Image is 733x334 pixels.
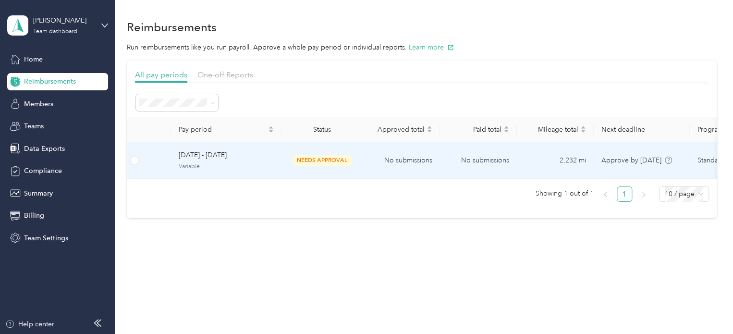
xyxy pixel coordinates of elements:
[268,128,274,134] span: caret-down
[598,186,613,202] button: left
[24,166,62,176] span: Compliance
[440,117,517,142] th: Paid total
[171,117,281,142] th: Pay period
[602,192,608,198] span: left
[580,128,586,134] span: caret-down
[641,192,647,198] span: right
[24,99,53,109] span: Members
[292,155,353,166] span: needs approval
[289,125,355,134] div: Status
[503,128,509,134] span: caret-down
[659,186,709,202] div: Page Size
[5,319,54,329] button: Help center
[179,162,274,171] span: Variable
[503,124,509,130] span: caret-up
[448,125,501,134] span: Paid total
[24,144,65,154] span: Data Exports
[427,128,432,134] span: caret-down
[135,70,187,79] span: All pay periods
[24,121,44,131] span: Teams
[33,15,93,25] div: [PERSON_NAME]
[24,54,43,64] span: Home
[127,22,217,32] h1: Reimbursements
[617,187,632,201] a: 1
[636,186,651,202] button: right
[517,117,594,142] th: Mileage total
[24,188,53,198] span: Summary
[617,186,632,202] li: 1
[679,280,733,334] iframe: Everlance-gr Chat Button Frame
[440,142,517,179] td: No submissions
[536,186,594,201] span: Showing 1 out of 1
[636,186,651,202] li: Next Page
[598,186,613,202] li: Previous Page
[24,76,76,87] span: Reimbursements
[24,233,68,243] span: Team Settings
[594,117,690,142] th: Next deadline
[665,187,703,201] span: 10 / page
[268,124,274,130] span: caret-up
[517,142,594,179] td: 2,232 mi
[33,29,77,35] div: Team dashboard
[127,42,717,52] p: Run reimbursements like you run payroll. Approve a whole pay period or individual reports.
[371,125,425,134] span: Approved total
[363,142,440,179] td: No submissions
[197,70,253,79] span: One-off Reports
[24,210,44,221] span: Billing
[363,117,440,142] th: Approved total
[580,124,586,130] span: caret-up
[525,125,578,134] span: Mileage total
[179,150,274,161] span: [DATE] - [DATE]
[427,124,432,130] span: caret-up
[601,156,661,164] span: Approve by [DATE]
[179,125,266,134] span: Pay period
[409,42,454,52] button: Learn more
